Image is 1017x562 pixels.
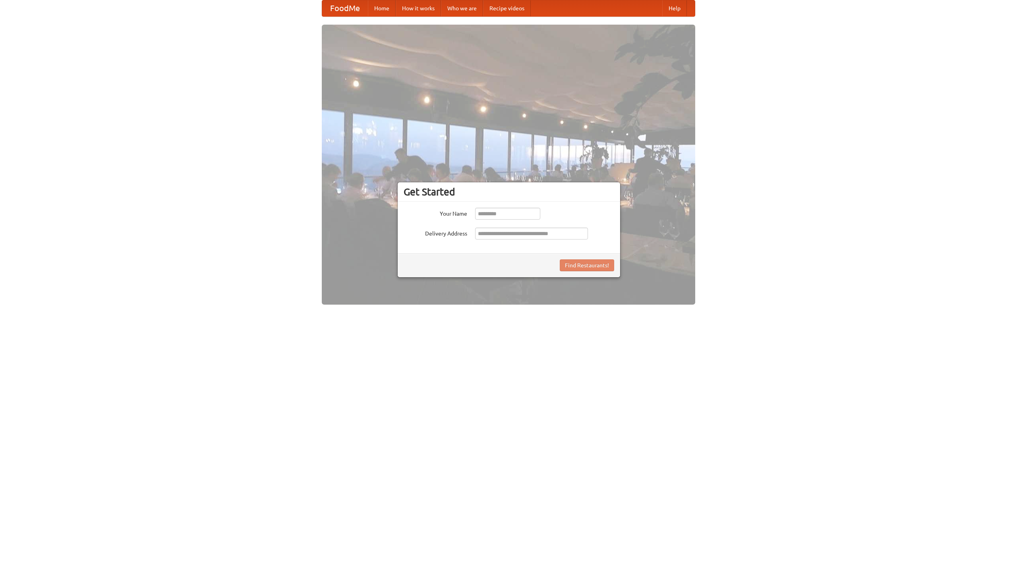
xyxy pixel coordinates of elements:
a: Recipe videos [483,0,531,16]
a: Help [662,0,687,16]
h3: Get Started [404,186,614,198]
a: Who we are [441,0,483,16]
button: Find Restaurants! [560,259,614,271]
label: Your Name [404,208,467,218]
a: FoodMe [322,0,368,16]
a: How it works [396,0,441,16]
a: Home [368,0,396,16]
label: Delivery Address [404,228,467,238]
